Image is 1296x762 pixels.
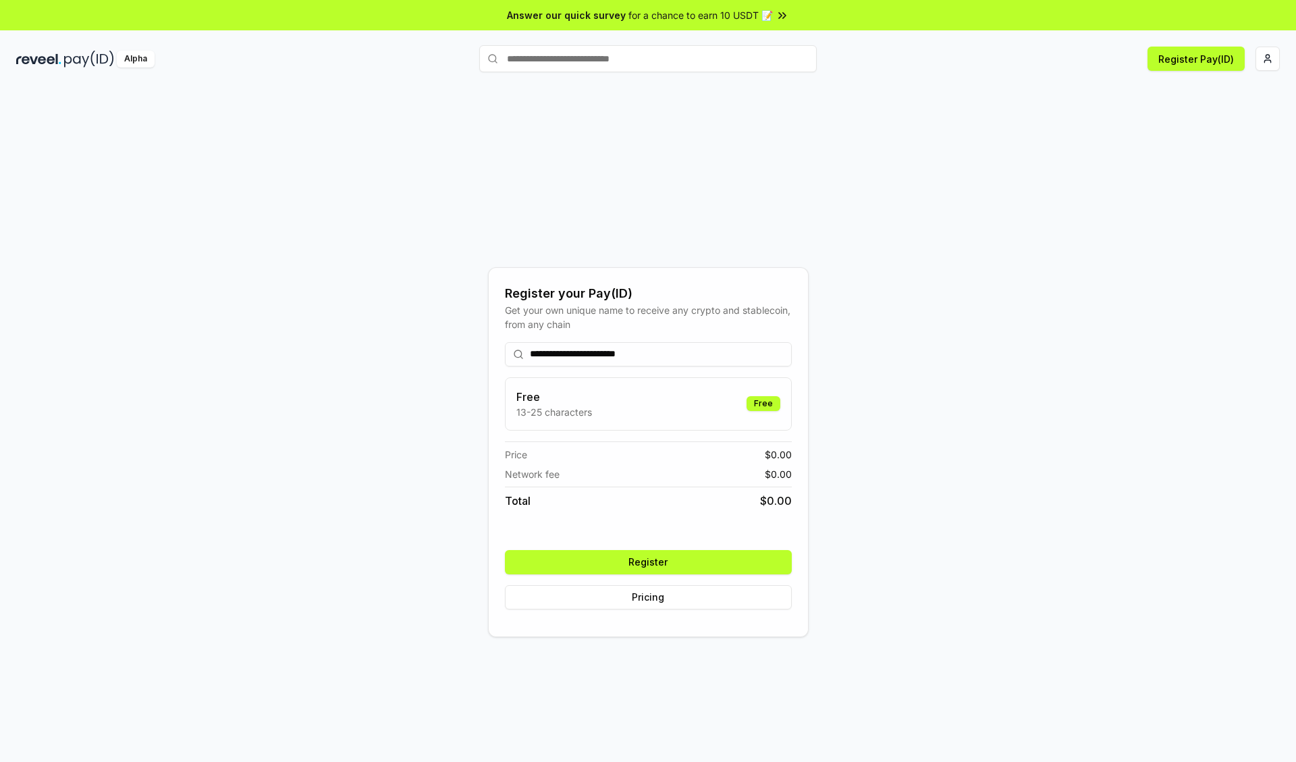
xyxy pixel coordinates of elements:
[505,303,792,331] div: Get your own unique name to receive any crypto and stablecoin, from any chain
[505,585,792,609] button: Pricing
[765,447,792,462] span: $ 0.00
[507,8,626,22] span: Answer our quick survey
[505,493,531,509] span: Total
[765,467,792,481] span: $ 0.00
[505,467,560,481] span: Network fee
[1147,47,1245,71] button: Register Pay(ID)
[760,493,792,509] span: $ 0.00
[516,389,592,405] h3: Free
[16,51,61,67] img: reveel_dark
[505,447,527,462] span: Price
[117,51,155,67] div: Alpha
[516,405,592,419] p: 13-25 characters
[64,51,114,67] img: pay_id
[628,8,773,22] span: for a chance to earn 10 USDT 📝
[505,284,792,303] div: Register your Pay(ID)
[505,550,792,574] button: Register
[747,396,780,411] div: Free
